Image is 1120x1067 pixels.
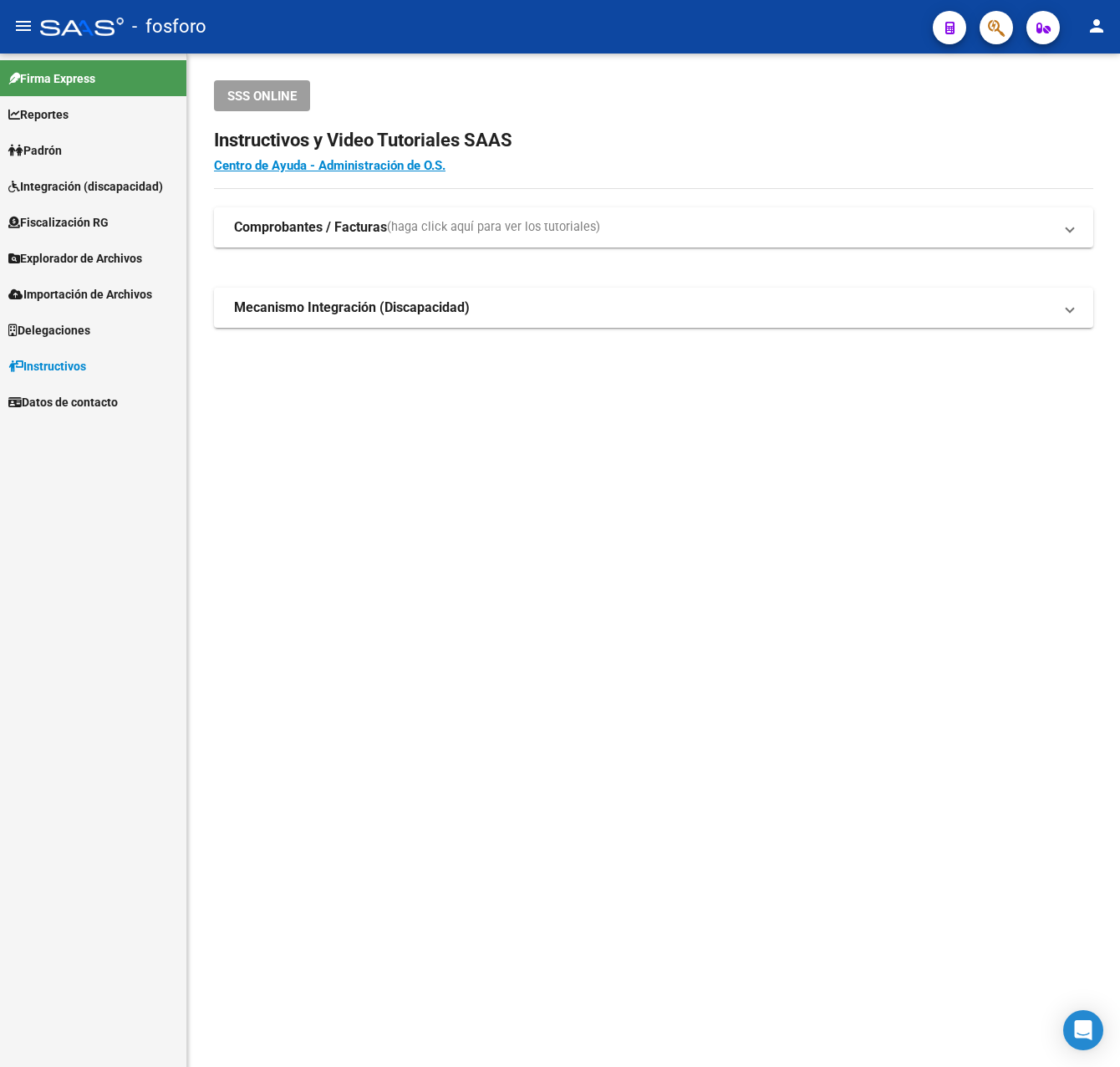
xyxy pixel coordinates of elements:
span: Datos de contacto [8,393,118,411]
span: Importación de Archivos [8,285,152,304]
div: Open Intercom Messenger [1063,1010,1103,1050]
strong: Mecanismo Integración (Discapacidad) [234,299,470,317]
strong: Comprobantes / Facturas [234,218,387,237]
mat-expansion-panel-header: Mecanismo Integración (Discapacidad) [214,288,1093,328]
span: SSS ONLINE [227,89,297,104]
span: Integración (discapacidad) [8,177,163,196]
span: Instructivos [8,357,86,375]
button: SSS ONLINE [214,80,310,111]
span: Reportes [8,105,69,124]
span: Firma Express [8,69,95,88]
span: Padrón [8,141,62,160]
h2: Instructivos y Video Tutoriales SAAS [214,125,1093,156]
mat-expansion-panel-header: Comprobantes / Facturas(haga click aquí para ver los tutoriales) [214,207,1093,248]
span: Fiscalización RG [8,213,109,232]
span: - fosforo [132,8,206,45]
span: (haga click aquí para ver los tutoriales) [387,218,600,237]
span: Delegaciones [8,321,90,339]
span: Explorador de Archivos [8,249,142,268]
mat-icon: menu [13,16,33,36]
a: Centro de Ayuda - Administración de O.S. [214,158,445,173]
mat-icon: person [1087,16,1107,36]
